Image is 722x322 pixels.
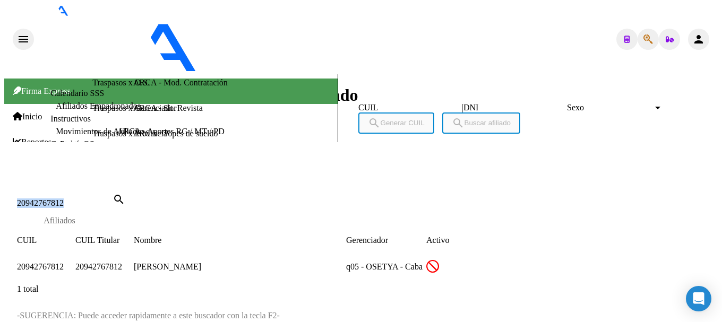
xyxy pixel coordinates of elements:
span: CUIL Titular [75,236,119,245]
span: - [PERSON_NAME] [286,65,360,74]
a: ARCA - Topes de sueldo [133,129,218,138]
datatable-header-cell: Gerenciador [346,233,426,247]
mat-icon: search [113,193,125,206]
mat-icon: search [452,117,465,129]
div: [PERSON_NAME] [134,260,346,274]
a: Movimientos de Afiliados [56,127,144,136]
span: q05 - OSETYA - Caba [346,262,423,271]
datatable-header-cell: Activo [426,233,496,247]
span: 20942767812 [75,262,122,271]
span: Reportes [13,137,51,147]
span: Nombre [134,236,161,245]
span: Activo [426,236,450,245]
span: Sexo [567,103,653,112]
div: Afiliados [44,216,75,225]
div: Open Intercom Messenger [686,286,711,311]
mat-icon: search [368,117,381,129]
span: 20942767812 [17,262,64,271]
a: ARCA - Sit. Revista [133,103,203,113]
span: Generar CUIL [368,119,425,127]
a: ARCA - Mod. Contratación [133,78,228,88]
a: Afiliados Empadronados [56,101,141,110]
span: Inicio [13,112,42,121]
datatable-header-cell: CUIL Titular [75,233,134,247]
datatable-header-cell: Nombre [134,233,346,247]
span: CUIL [17,236,37,245]
span: Gerenciador [346,236,388,245]
mat-icon: person [692,33,705,46]
datatable-header-cell: CUIL [17,233,75,247]
span: Buscar afiliado [452,119,511,127]
div: 1 total [17,284,569,294]
a: Traspasos x O.S. [92,78,150,88]
a: Calendario SSS [50,89,104,98]
div: | [358,103,671,127]
span: Firma Express [13,86,71,95]
img: Logo SAAS [34,16,286,72]
mat-icon: menu [17,33,30,46]
p: -SUGERENCIA: Puede acceder rapidamente a este buscador con la tecla F2- [17,311,569,320]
